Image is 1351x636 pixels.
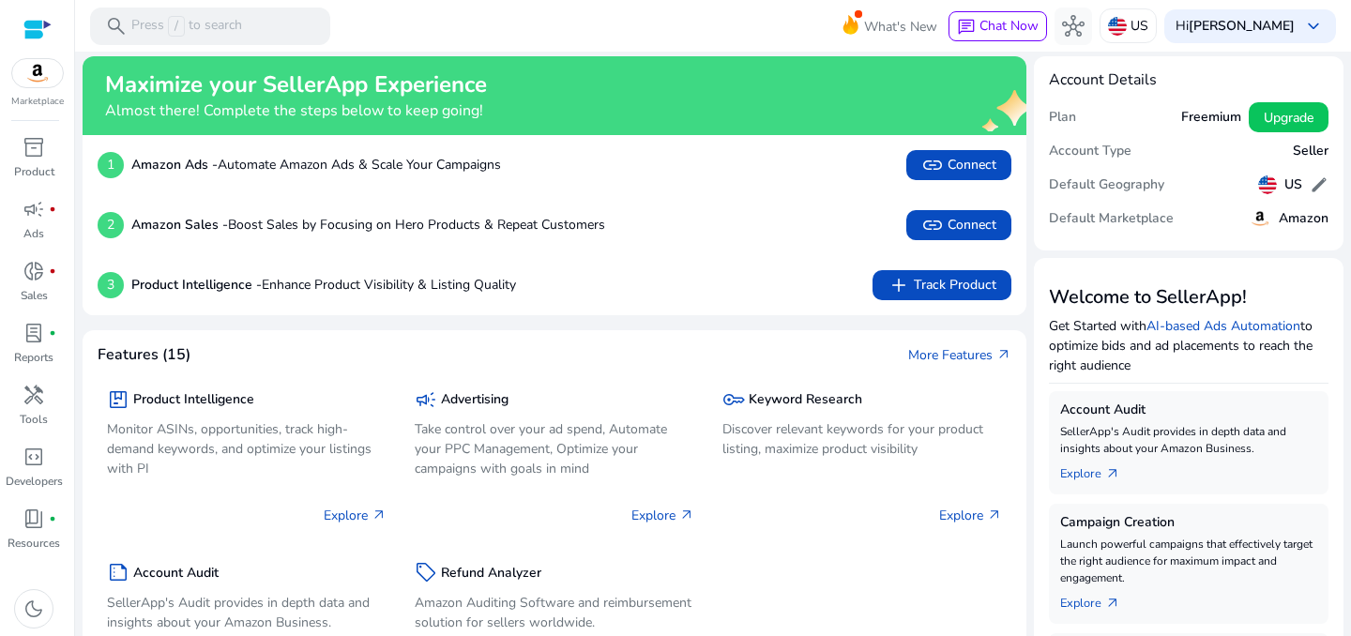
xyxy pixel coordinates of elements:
[14,163,54,180] p: Product
[1049,211,1174,227] h5: Default Marketplace
[979,17,1039,35] span: Chat Now
[987,507,1002,522] span: arrow_outward
[441,392,509,408] h5: Advertising
[1264,108,1313,128] span: Upgrade
[957,18,976,37] span: chat
[107,561,129,583] span: summarize
[1279,211,1328,227] h5: Amazon
[1146,317,1300,335] a: AI-based Ads Automation
[415,419,694,478] p: Take control over your ad spend, Automate your PPC Management, Optimize your campaigns with goals...
[921,214,996,236] span: Connect
[131,276,262,294] b: Product Intelligence -
[1049,110,1076,126] h5: Plan
[14,349,53,366] p: Reports
[23,136,45,159] span: inventory_2
[20,411,48,428] p: Tools
[1062,15,1085,38] span: hub
[1131,9,1148,42] p: US
[722,388,745,411] span: key
[133,392,254,408] h5: Product Intelligence
[1055,8,1092,45] button: hub
[939,506,1002,525] p: Explore
[98,152,124,178] p: 1
[1302,15,1325,38] span: keyboard_arrow_down
[23,260,45,282] span: donut_small
[864,10,937,43] span: What's New
[105,71,487,98] h2: Maximize your SellerApp Experience
[105,102,487,120] h4: Almost there! Complete the steps below to keep going!
[1060,423,1317,457] p: SellerApp's Audit provides in depth data and insights about your Amazon Business.
[133,566,219,582] h5: Account Audit
[888,274,996,296] span: Track Product
[906,210,1011,240] button: linkConnect
[23,384,45,406] span: handyman
[23,322,45,344] span: lab_profile
[372,507,387,522] span: arrow_outward
[131,275,516,295] p: Enhance Product Visibility & Listing Quality
[415,388,437,411] span: campaign
[749,392,862,408] h5: Keyword Research
[12,59,63,87] img: amazon.svg
[6,473,63,490] p: Developers
[1049,286,1328,309] h3: Welcome to SellerApp!
[1049,144,1131,159] h5: Account Type
[1310,175,1328,194] span: edit
[98,212,124,238] p: 2
[168,16,185,37] span: /
[131,16,242,37] p: Press to search
[107,388,129,411] span: package
[1060,402,1317,418] h5: Account Audit
[23,598,45,620] span: dark_mode
[1049,316,1328,375] p: Get Started with to optimize bids and ad placements to reach the right audience
[1060,457,1135,483] a: Explorearrow_outward
[23,225,44,242] p: Ads
[23,507,45,530] span: book_4
[921,154,944,176] span: link
[1060,536,1317,586] p: Launch powerful campaigns that effectively target the right audience for maximum impact and engag...
[1108,17,1127,36] img: us.svg
[1105,466,1120,481] span: arrow_outward
[1181,110,1241,126] h5: Freemium
[131,156,218,174] b: Amazon Ads -
[131,215,605,235] p: Boost Sales by Focusing on Hero Products & Repeat Customers
[49,329,56,337] span: fiber_manual_record
[1284,177,1302,193] h5: US
[722,419,1002,459] p: Discover relevant keywords for your product listing, maximize product visibility
[1189,17,1295,35] b: [PERSON_NAME]
[631,506,694,525] p: Explore
[1060,515,1317,531] h5: Campaign Creation
[1060,586,1135,613] a: Explorearrow_outward
[1049,177,1164,193] h5: Default Geography
[8,535,60,552] p: Resources
[1176,20,1295,33] p: Hi
[49,267,56,275] span: fiber_manual_record
[921,214,944,236] span: link
[49,515,56,522] span: fiber_manual_record
[996,347,1011,362] span: arrow_outward
[1249,102,1328,132] button: Upgrade
[906,150,1011,180] button: linkConnect
[908,345,1011,365] a: More Featuresarrow_outward
[324,506,387,525] p: Explore
[105,15,128,38] span: search
[921,154,996,176] span: Connect
[415,561,437,583] span: sell
[1049,71,1328,89] h4: Account Details
[131,216,228,234] b: Amazon Sales -
[1249,207,1271,230] img: amazon.svg
[98,346,190,364] h4: Features (15)
[949,11,1047,41] button: chatChat Now
[49,205,56,213] span: fiber_manual_record
[1105,596,1120,611] span: arrow_outward
[1258,175,1277,194] img: us.svg
[107,419,387,478] p: Monitor ASINs, opportunities, track high-demand keywords, and optimize your listings with PI
[441,566,541,582] h5: Refund Analyzer
[23,446,45,468] span: code_blocks
[107,593,387,632] p: SellerApp's Audit provides in depth data and insights about your Amazon Business.
[21,287,48,304] p: Sales
[679,507,694,522] span: arrow_outward
[131,155,501,174] p: Automate Amazon Ads & Scale Your Campaigns
[873,270,1011,300] button: addTrack Product
[98,272,124,298] p: 3
[23,198,45,220] span: campaign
